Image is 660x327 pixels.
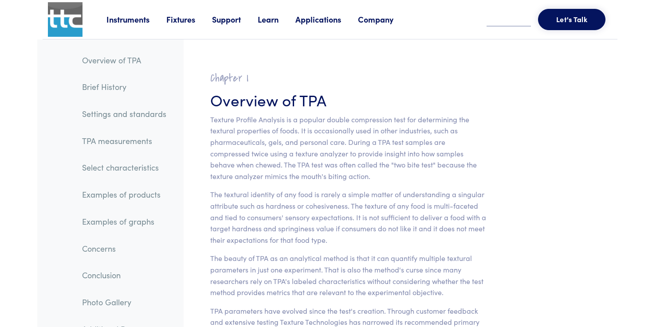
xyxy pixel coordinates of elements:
[210,71,487,85] h2: Chapter I
[48,2,82,37] img: ttc_logo_1x1_v1.0.png
[538,9,605,30] button: Let's Talk
[75,157,173,178] a: Select characteristics
[258,14,295,25] a: Learn
[106,14,166,25] a: Instruments
[75,238,173,259] a: Concerns
[210,114,487,182] p: Texture Profile Analysis is a popular double compression test for determining the textural proper...
[75,50,173,70] a: Overview of TPA
[210,253,487,298] p: The beauty of TPA as an analytical method is that it can quantify multiple textural parameters in...
[75,77,173,97] a: Brief History
[210,89,487,110] h3: Overview of TPA
[166,14,212,25] a: Fixtures
[75,292,173,312] a: Photo Gallery
[75,265,173,285] a: Conclusion
[75,184,173,205] a: Examples of products
[75,104,173,124] a: Settings and standards
[75,131,173,151] a: TPA measurements
[212,14,258,25] a: Support
[358,14,410,25] a: Company
[295,14,358,25] a: Applications
[210,189,487,245] p: The textural identity of any food is rarely a simple matter of understanding a singular attribute...
[75,211,173,232] a: Examples of graphs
